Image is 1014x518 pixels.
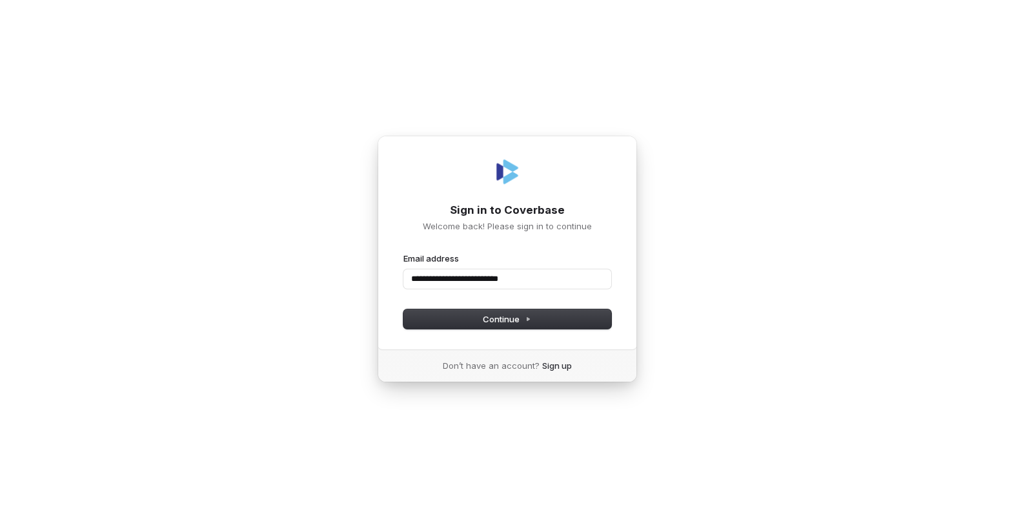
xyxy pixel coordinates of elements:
[403,203,611,218] h1: Sign in to Coverbase
[403,253,459,264] label: Email address
[443,360,540,371] span: Don’t have an account?
[492,156,523,187] img: Coverbase
[542,360,572,371] a: Sign up
[403,309,611,329] button: Continue
[483,313,531,325] span: Continue
[403,220,611,232] p: Welcome back! Please sign in to continue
